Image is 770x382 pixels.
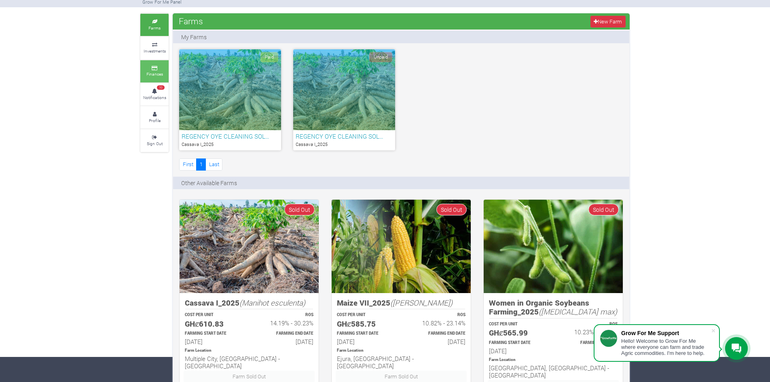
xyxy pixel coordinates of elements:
[337,298,465,308] h5: Maize VII_2025
[182,133,279,140] h6: REGENCY OYE CLEANING SOL…
[149,118,161,123] small: Profile
[561,340,618,346] p: Estimated Farming End Date
[140,14,169,36] a: Farms
[148,25,161,31] small: Farms
[185,338,242,345] h6: [DATE]
[140,37,169,59] a: Investments
[621,330,711,336] div: Grow For Me Support
[185,331,242,337] p: Estimated Farming Start Date
[337,331,394,337] p: Estimated Farming Start Date
[140,106,169,129] a: Profile
[539,306,617,317] i: ([MEDICAL_DATA] max)
[408,331,465,337] p: Estimated Farming End Date
[408,338,465,345] h6: [DATE]
[337,355,465,369] h6: Ejura, [GEOGRAPHIC_DATA] - [GEOGRAPHIC_DATA]
[205,158,222,170] a: Last
[179,158,222,170] nav: Page Navigation
[157,85,165,90] span: 10
[140,83,169,106] a: 10 Notifications
[590,16,626,27] a: New Farm
[256,338,313,345] h6: [DATE]
[332,200,471,293] img: growforme image
[185,298,313,308] h5: Cassava I_2025
[561,328,618,336] h6: 10.23% - 23.48%
[181,179,237,187] p: Other Available Farms
[181,33,207,41] p: My Farms
[256,312,313,318] p: ROS
[489,364,618,379] h6: [GEOGRAPHIC_DATA], [GEOGRAPHIC_DATA] - [GEOGRAPHIC_DATA]
[256,319,313,327] h6: 14.19% - 30.23%
[182,141,279,148] p: Cassava I_2025
[284,204,315,215] span: Sold Out
[196,158,206,170] a: 1
[489,347,546,355] h6: [DATE]
[489,321,546,327] p: COST PER UNIT
[260,52,278,62] span: Paid
[185,348,313,354] p: Location of Farm
[140,60,169,82] a: Finances
[143,95,166,100] small: Notifications
[179,49,281,150] a: Paid REGENCY OYE CLEANING SOL… Cassava I_2025
[408,319,465,327] h6: 10.82% - 23.14%
[337,312,394,318] p: COST PER UNIT
[436,204,467,215] span: Sold Out
[147,141,163,146] small: Sign Out
[561,347,618,355] h6: [DATE]
[185,319,242,329] h5: GHȼ610.83
[293,49,395,150] a: Unpaid REGENCY OYE CLEANING SOL… Cassava I_2025
[146,71,163,77] small: Finances
[180,200,319,293] img: growforme image
[185,312,242,318] p: COST PER UNIT
[588,204,619,215] span: Sold Out
[337,319,394,329] h5: GHȼ585.75
[337,348,465,354] p: Location of Farm
[296,133,393,140] h6: REGENCY OYE CLEANING SOL…
[140,129,169,152] a: Sign Out
[489,357,618,363] p: Location of Farm
[239,298,305,308] i: (Manihot esculenta)
[185,355,313,369] h6: Multiple City, [GEOGRAPHIC_DATA] - [GEOGRAPHIC_DATA]
[484,200,623,293] img: growforme image
[179,158,197,170] a: First
[296,141,393,148] p: Cassava I_2025
[489,340,546,346] p: Estimated Farming Start Date
[489,298,618,317] h5: Women in Organic Soybeans Farming_2025
[621,338,711,356] div: Hello! Welcome to Grow For Me where everyone can farm and trade Agric commodities. I'm here to help.
[489,328,546,338] h5: GHȼ565.99
[390,298,453,308] i: ([PERSON_NAME])
[337,338,394,345] h6: [DATE]
[369,52,392,62] span: Unpaid
[256,331,313,337] p: Estimated Farming End Date
[144,48,166,54] small: Investments
[561,321,618,327] p: ROS
[408,312,465,318] p: ROS
[177,13,205,29] span: Farms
